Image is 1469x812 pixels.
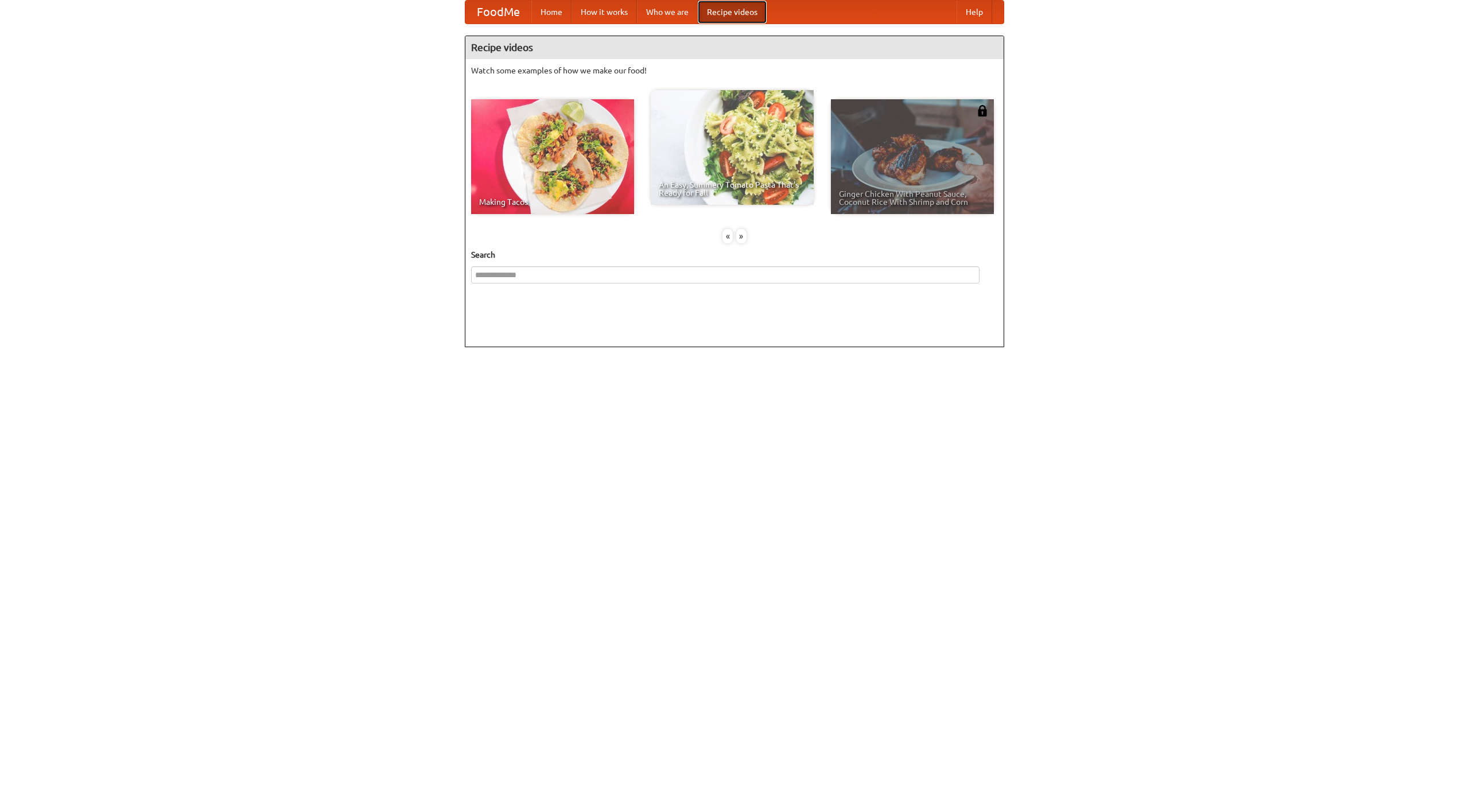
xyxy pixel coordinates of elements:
a: Who we are [637,1,698,24]
div: « [722,229,733,243]
h4: Recipe videos [465,36,1004,59]
a: Help [957,1,992,24]
span: An Easy, Summery Tomato Pasta That's Ready for Fall [659,181,806,197]
span: Making Tacos [479,198,626,206]
img: 483408.png [977,105,988,116]
a: An Easy, Summery Tomato Pasta That's Ready for Fall [651,90,814,205]
a: How it works [572,1,637,24]
a: Home [531,1,572,24]
h5: Search [471,249,998,261]
p: Watch some examples of how we make our food! [471,65,998,76]
a: Making Tacos [471,99,634,214]
a: Recipe videos [698,1,767,24]
a: FoodMe [465,1,531,24]
div: » [736,229,747,243]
